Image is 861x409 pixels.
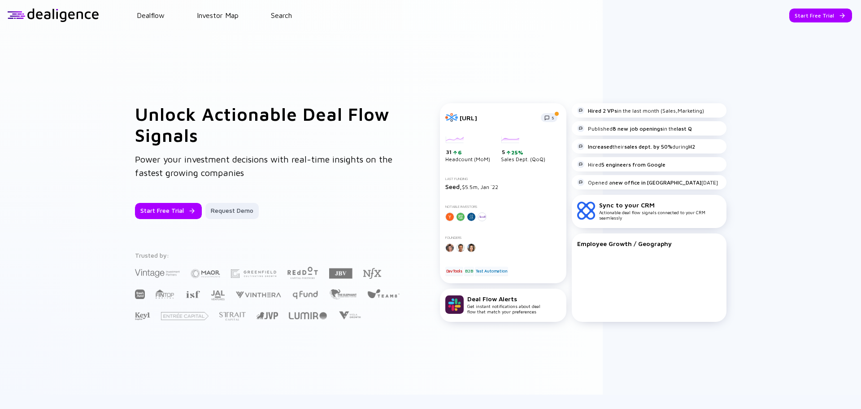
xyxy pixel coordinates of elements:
[601,161,665,168] strong: 5 engineers from Google
[445,183,561,190] div: $5.5m, Jan `22
[460,114,535,122] div: [URL]
[445,205,561,209] div: Notable Investors
[367,289,400,298] img: Team8
[588,107,617,114] strong: Hired 2 VPs
[161,312,209,320] img: Entrée Capital
[599,201,721,209] div: Sync to your CRM
[677,125,692,132] strong: last Q
[446,149,490,156] div: 31
[137,11,165,19] a: Dealflow
[363,268,381,279] img: NFX
[135,268,180,278] img: Vintage Investment Partners
[502,149,545,156] div: 5
[235,290,281,299] img: Vinthera
[464,267,474,276] div: B2B
[287,265,318,280] img: Red Dot Capital Partners
[135,203,202,219] button: Start Free Trial
[501,136,545,163] div: Sales Dept. (QoQ)
[577,143,695,150] div: their during
[338,311,361,320] img: Viola Growth
[219,312,246,321] img: Strait Capital
[329,268,352,279] img: JBV Capital
[475,267,508,276] div: Test Automation
[467,295,540,314] div: Get instant notifications about deal flow that match your preferences
[577,125,692,132] div: Published in the
[135,312,150,321] img: Key1 Capital
[135,154,392,178] span: Power your investment decisions with real-time insights on the fastest growing companies
[135,251,401,259] div: Trusted by:
[445,136,490,163] div: Headcount (MoM)
[599,201,721,220] div: Actionable deal flow signals connected to your CRM seamlessly
[457,149,462,156] div: 6
[211,290,225,300] img: JAL Ventures
[156,289,174,299] img: FINTOP Capital
[231,269,276,278] img: Greenfield Partners
[197,11,239,19] a: Investor Map
[467,295,540,303] div: Deal Flow Alerts
[445,183,462,190] span: Seed,
[577,161,665,168] div: Hired
[588,143,613,150] strong: Increased
[577,179,718,186] div: Opened a [DATE]
[624,143,672,150] strong: sales dept. by 50%
[688,143,695,150] strong: H2
[191,266,220,281] img: Maor Investments
[292,289,318,300] img: Q Fund
[612,179,701,186] strong: new office in [GEOGRAPHIC_DATA]
[445,267,463,276] div: DevTools
[205,203,259,219] button: Request Demo
[257,312,278,319] img: Jerusalem Venture Partners
[577,240,721,247] div: Employee Growth / Geography
[577,107,704,114] div: in the last month (Sales,Marketing)
[289,312,327,319] img: Lumir Ventures
[135,103,404,145] h1: Unlock Actionable Deal Flow Signals
[510,149,523,156] div: 25%
[445,177,561,181] div: Last Funding
[789,9,852,22] button: Start Free Trial
[445,236,561,240] div: Founders
[329,289,357,299] img: The Elephant
[185,290,200,298] img: Israel Secondary Fund
[613,125,663,132] strong: 8 new job openings
[271,11,292,19] a: Search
